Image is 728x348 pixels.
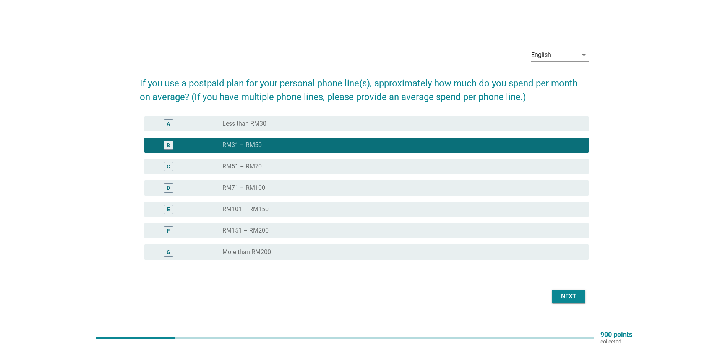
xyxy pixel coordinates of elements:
div: English [531,52,551,58]
label: More than RM200 [222,248,271,256]
div: C [167,162,170,170]
label: RM31 – RM50 [222,141,262,149]
div: F [167,227,170,235]
button: Next [552,290,585,303]
div: A [167,120,170,128]
label: RM71 – RM100 [222,184,265,192]
p: 900 points [600,331,632,338]
label: RM51 – RM70 [222,163,262,170]
div: E [167,205,170,213]
label: RM101 – RM150 [222,206,269,213]
i: arrow_drop_down [579,50,589,60]
div: D [167,184,170,192]
div: B [167,141,170,149]
p: collected [600,338,632,345]
label: RM151 – RM200 [222,227,269,235]
label: Less than RM30 [222,120,266,128]
div: Next [558,292,579,301]
h2: If you use a postpaid plan for your personal phone line(s), approximately how much do you spend p... [140,69,589,104]
div: G [167,248,170,256]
